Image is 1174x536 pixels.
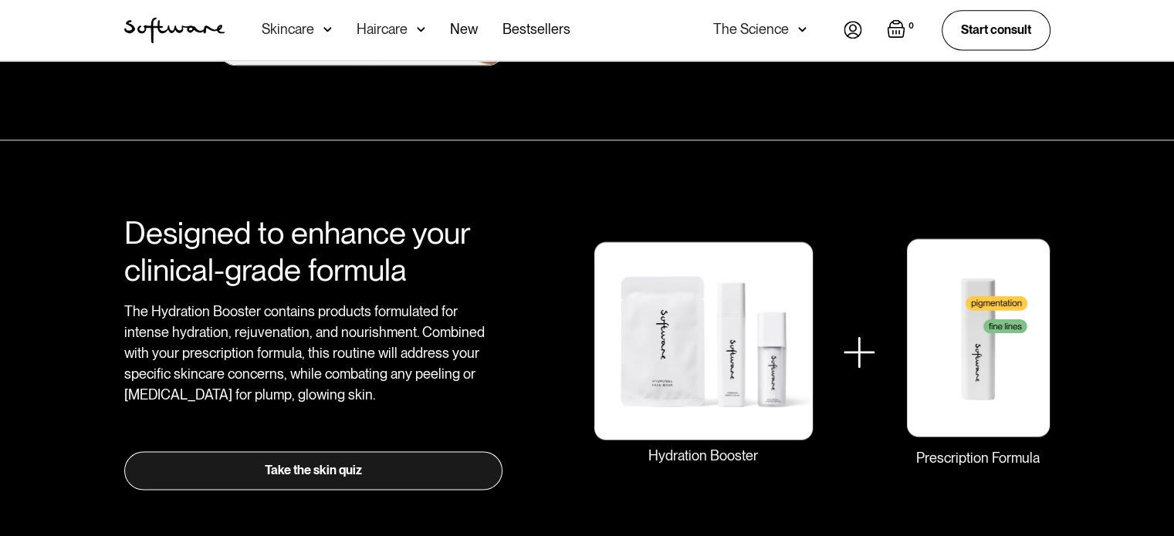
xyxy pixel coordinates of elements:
div: Hydration Booster [648,447,758,464]
div: Prescription Formula [916,450,1040,467]
h2: Designed to enhance your clinical-grade formula [124,214,503,288]
img: arrow down [798,22,807,37]
div: Haircare [357,22,408,37]
a: Take the skin quiz [124,451,503,490]
div: The Science [713,22,789,37]
img: arrow down [323,22,332,37]
a: Open empty cart [887,19,917,41]
img: arrow down [417,22,425,37]
div: 0 [905,19,917,33]
a: Start consult [942,10,1051,49]
p: The Hydration Booster contains products formulated for intense hydration, rejuvenation, and nouri... [124,301,503,405]
div: Skincare [262,22,314,37]
a: home [124,17,225,43]
img: Software Logo [124,17,225,43]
